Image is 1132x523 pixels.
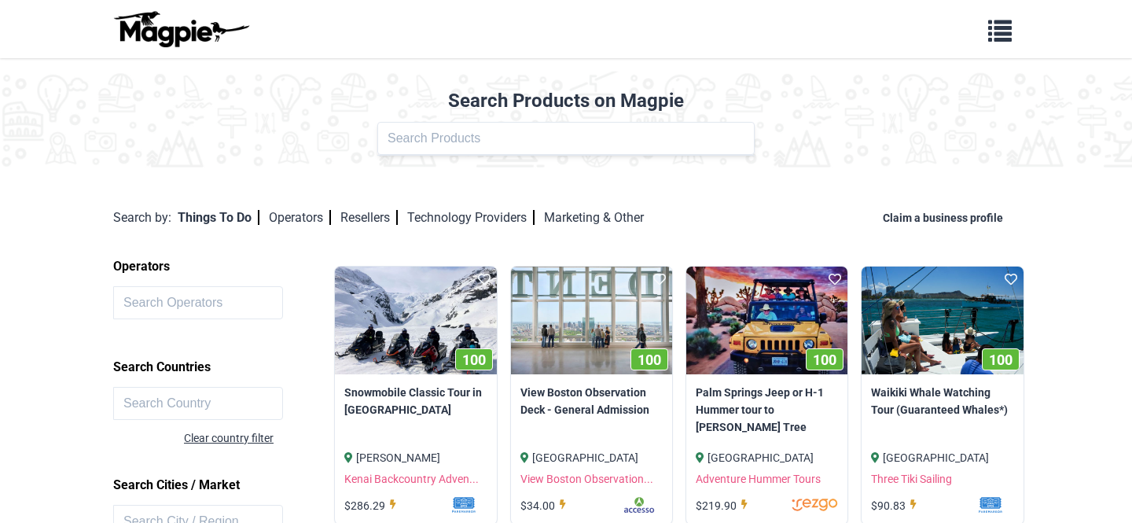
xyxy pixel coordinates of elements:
[696,449,838,466] div: [GEOGRAPHIC_DATA]
[862,267,1023,374] img: Waikiki Whale Watching Tour (Guaranteed Whales*) image
[113,472,340,499] h2: Search Cities / Market
[883,212,1009,224] a: Claim a business profile
[110,10,252,48] img: logo-ab69f6fb50320c5b225c76a69d11143b.png
[871,473,952,485] a: Three Tiki Sailing
[638,352,661,368] span: 100
[184,429,340,447] div: Clear country filter
[335,267,496,374] img: Snowmobile Classic Tour in Kenai Fjords National Park image
[696,384,838,436] a: Palm Springs Jeep or H-1 Hummer tour to [PERSON_NAME] Tree
[511,267,672,374] a: 100
[752,497,838,513] img: jnlrevnfoudwrkxojroq.svg
[407,210,535,225] a: Technology Providers
[344,497,401,514] div: $286.29
[401,497,487,513] img: mf1jrhtrrkrdcsvakxwt.svg
[377,122,755,155] input: Search Products
[576,497,663,513] img: rfmmbjnnyrazl4oou2zc.svg
[511,267,672,374] img: View Boston Observation Deck - General Admission image
[344,473,479,485] a: Kenai Backcountry Adven...
[989,352,1013,368] span: 100
[335,267,496,374] a: 100
[871,449,1013,466] div: [GEOGRAPHIC_DATA]
[520,497,571,514] div: $34.00
[696,497,752,514] div: $219.90
[696,473,821,485] a: Adventure Hummer Tours
[462,352,486,368] span: 100
[344,449,487,466] div: [PERSON_NAME]
[813,352,836,368] span: 100
[113,286,283,319] input: Search Operators
[269,210,331,225] a: Operators
[928,497,1014,513] img: mf1jrhtrrkrdcsvakxwt.svg
[871,384,1013,419] a: Waikiki Whale Watching Tour (Guaranteed Whales*)
[862,267,1023,374] a: 100
[340,210,398,225] a: Resellers
[520,449,663,466] div: [GEOGRAPHIC_DATA]
[113,354,340,381] h2: Search Countries
[178,210,259,225] a: Things To Do
[686,267,847,374] img: Palm Springs Jeep or H-1 Hummer tour to Joshua Tree image
[344,384,487,419] a: Snowmobile Classic Tour in [GEOGRAPHIC_DATA]
[113,387,283,420] input: Search Country
[871,497,921,514] div: $90.83
[520,384,663,419] a: View Boston Observation Deck - General Admission
[113,253,340,280] h2: Operators
[544,210,644,225] a: Marketing & Other
[520,473,653,485] a: View Boston Observation...
[686,267,847,374] a: 100
[113,208,171,228] div: Search by:
[9,90,1123,112] h2: Search Products on Magpie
